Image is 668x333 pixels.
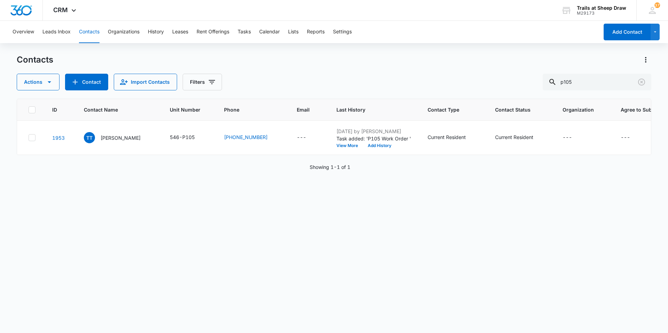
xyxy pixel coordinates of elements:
div: --- [563,133,572,142]
button: Actions [17,74,59,90]
button: Filters [183,74,222,90]
button: Actions [640,54,651,65]
p: Task added: 'P105 Work Order ' [336,135,411,142]
span: 37 [654,2,660,8]
div: Current Resident [495,133,533,141]
button: Add Contact [65,74,108,90]
button: History [148,21,164,43]
div: --- [621,133,630,142]
button: Lists [288,21,299,43]
span: Agree to Subscribe [621,106,667,113]
h1: Contacts [17,55,53,65]
div: 546-P105 [170,133,195,141]
div: Current Resident [428,133,466,141]
p: [DATE] by [PERSON_NAME] [336,128,411,135]
button: Rent Offerings [197,21,229,43]
div: account id [577,11,626,16]
input: Search Contacts [543,74,651,90]
div: Contact Status - Current Resident - Select to Edit Field [495,133,546,142]
button: Reports [307,21,325,43]
span: ID [52,106,57,113]
p: [PERSON_NAME] [101,134,141,141]
div: Phone - (307) 480-0258 - Select to Edit Field [224,133,280,142]
a: Navigate to contact details page for Tyson Tobar [52,135,65,141]
button: Settings [333,21,352,43]
div: Agree to Subscribe - - Select to Edit Field [621,133,643,142]
span: TT [84,132,95,143]
button: Import Contacts [114,74,177,90]
span: Organization [563,106,594,113]
div: Contact Name - Tyson Tobar - Select to Edit Field [84,132,153,143]
span: Contact Name [84,106,143,113]
button: Organizations [108,21,140,43]
div: notifications count [654,2,660,8]
span: Email [297,106,310,113]
button: Overview [13,21,34,43]
span: CRM [53,6,68,14]
div: Organization - - Select to Edit Field [563,133,584,142]
button: Clear [636,76,647,88]
button: Leases [172,21,188,43]
span: Contact Status [495,106,536,113]
span: Contact Type [428,106,468,113]
a: [PHONE_NUMBER] [224,133,268,141]
div: account name [577,5,626,11]
button: Tasks [238,21,251,43]
button: Contacts [79,21,100,43]
span: Phone [224,106,270,113]
div: Contact Type - Current Resident - Select to Edit Field [428,133,478,142]
div: Email - - Select to Edit Field [297,133,319,142]
span: Unit Number [170,106,207,113]
div: --- [297,133,306,142]
span: Last History [336,106,401,113]
div: Unit Number - 546-P105 - Select to Edit Field [170,133,207,142]
button: View More [336,144,363,148]
p: Showing 1-1 of 1 [310,163,350,171]
button: Calendar [259,21,280,43]
button: Add Contact [604,24,651,40]
button: Add History [363,144,396,148]
button: Leads Inbox [42,21,71,43]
